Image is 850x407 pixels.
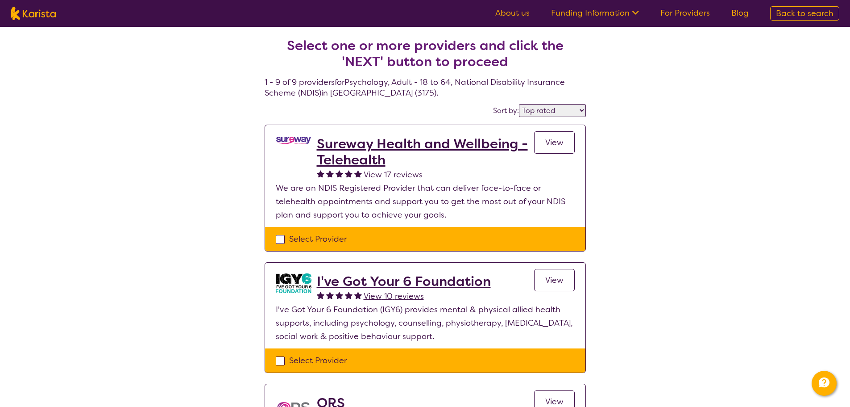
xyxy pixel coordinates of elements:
a: I've Got Your 6 Foundation [317,273,491,290]
img: fullstar [336,291,343,299]
img: fullstar [326,291,334,299]
p: I've Got Your 6 Foundation (IGY6) provides mental & physical allied health supports, including ps... [276,303,575,343]
a: Back to search [770,6,839,21]
a: Funding Information [551,8,639,18]
span: View [545,275,564,285]
img: fullstar [354,170,362,177]
span: Back to search [776,8,833,19]
a: View 17 reviews [364,168,423,181]
h2: Select one or more providers and click the 'NEXT' button to proceed [275,38,575,70]
a: For Providers [660,8,710,18]
a: About us [495,8,530,18]
span: View [545,137,564,148]
span: View [545,396,564,407]
img: aw0qclyvxjfem2oefjis.jpg [276,273,311,293]
a: View 10 reviews [364,290,424,303]
img: fullstar [326,170,334,177]
img: fullstar [354,291,362,299]
span: View 10 reviews [364,291,424,302]
label: Sort by: [493,106,519,115]
img: fullstar [345,170,352,177]
button: Channel Menu [812,371,837,396]
img: fullstar [317,170,324,177]
a: View [534,131,575,154]
p: We are an NDIS Registered Provider that can deliver face-to-face or telehealth appointments and s... [276,181,575,222]
img: fullstar [336,170,343,177]
img: fullstar [345,291,352,299]
a: Blog [731,8,749,18]
img: vgwqq8bzw4bddvbx0uac.png [276,136,311,145]
span: View 17 reviews [364,169,423,180]
h4: 1 - 9 of 9 providers for Psychology , Adult - 18 to 64 , National Disability Insurance Scheme (ND... [265,16,586,98]
a: Sureway Health and Wellbeing - Telehealth [317,136,534,168]
img: fullstar [317,291,324,299]
img: Karista logo [11,7,56,20]
a: View [534,269,575,291]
